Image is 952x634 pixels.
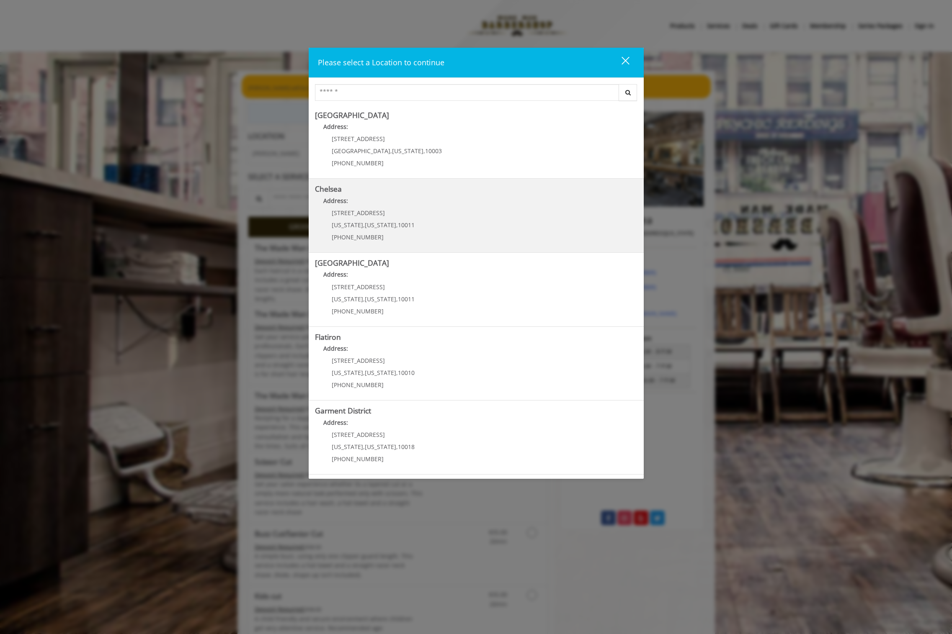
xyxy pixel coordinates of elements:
[365,295,396,303] span: [US_STATE]
[390,147,392,155] span: ,
[425,147,442,155] span: 10003
[332,221,363,229] span: [US_STATE]
[332,431,385,439] span: [STREET_ADDRESS]
[332,307,384,315] span: [PHONE_NUMBER]
[332,233,384,241] span: [PHONE_NUMBER]
[398,221,415,229] span: 10011
[332,369,363,377] span: [US_STATE]
[332,135,385,143] span: [STREET_ADDRESS]
[323,197,348,205] b: Address:
[332,283,385,291] span: [STREET_ADDRESS]
[398,369,415,377] span: 10010
[332,147,390,155] span: [GEOGRAPHIC_DATA]
[396,443,398,451] span: ,
[315,332,341,342] b: Flatiron
[365,369,396,377] span: [US_STATE]
[332,455,384,463] span: [PHONE_NUMBER]
[315,406,371,416] b: Garment District
[398,443,415,451] span: 10018
[323,344,348,352] b: Address:
[318,57,444,67] span: Please select a Location to continue
[323,418,348,426] b: Address:
[612,56,629,69] div: close dialog
[315,184,342,194] b: Chelsea
[623,90,633,95] i: Search button
[365,221,396,229] span: [US_STATE]
[606,54,635,71] button: close dialog
[365,443,396,451] span: [US_STATE]
[315,258,389,268] b: [GEOGRAPHIC_DATA]
[332,443,363,451] span: [US_STATE]
[315,110,389,120] b: [GEOGRAPHIC_DATA]
[363,369,365,377] span: ,
[398,295,415,303] span: 10011
[396,295,398,303] span: ,
[323,123,348,131] b: Address:
[332,159,384,167] span: [PHONE_NUMBER]
[332,295,363,303] span: [US_STATE]
[363,443,365,451] span: ,
[332,381,384,389] span: [PHONE_NUMBER]
[363,295,365,303] span: ,
[332,209,385,217] span: [STREET_ADDRESS]
[396,221,398,229] span: ,
[332,357,385,364] span: [STREET_ADDRESS]
[392,147,423,155] span: [US_STATE]
[315,84,619,101] input: Search Center
[315,84,637,105] div: Center Select
[396,369,398,377] span: ,
[423,147,425,155] span: ,
[363,221,365,229] span: ,
[323,270,348,278] b: Address:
